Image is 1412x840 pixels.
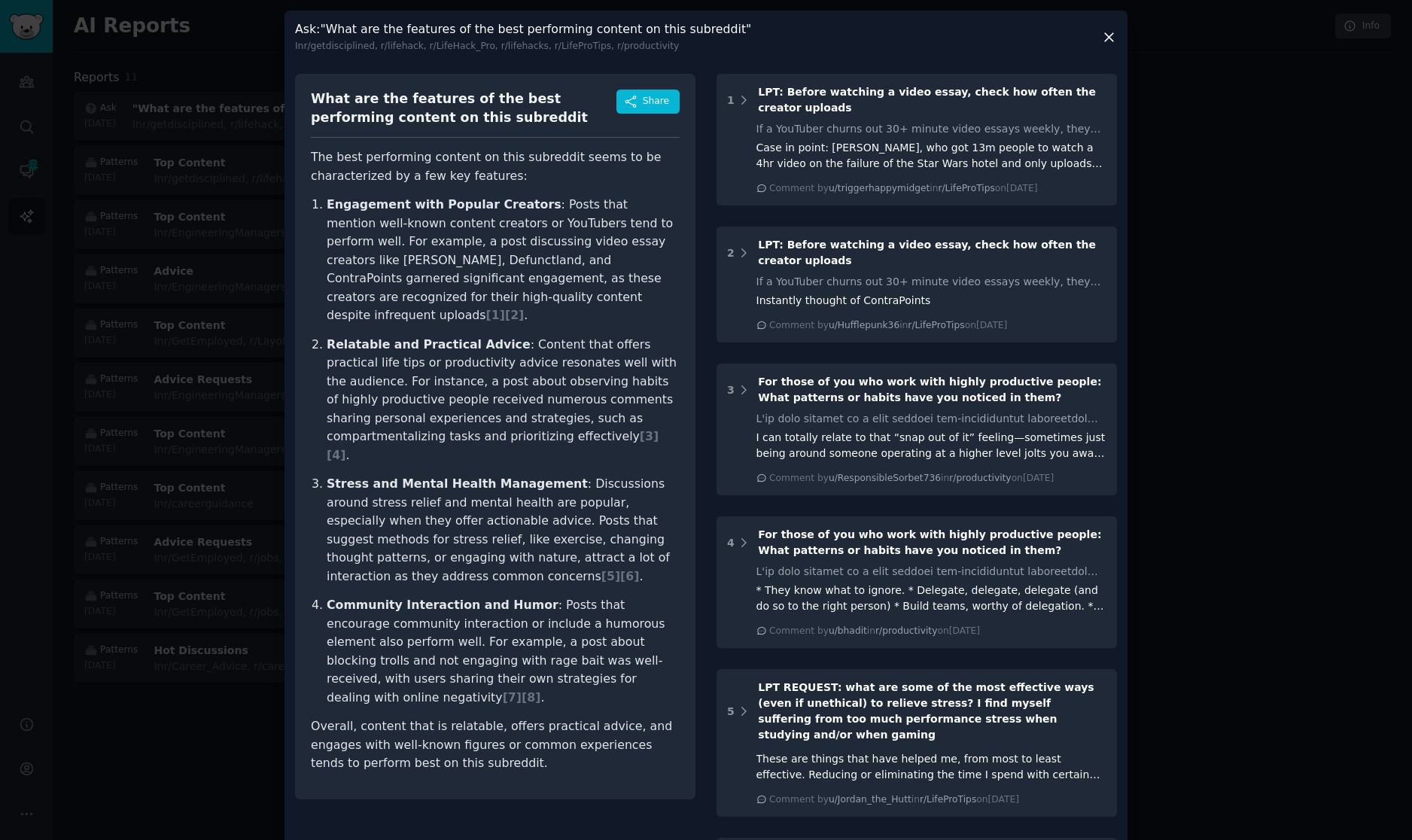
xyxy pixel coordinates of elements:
span: [ 3 ] [640,429,659,443]
div: Comment by in on [DATE] [769,319,1007,333]
div: If a YouTuber churns out 30+ minute video essays weekly, they are likely to be of a lower quality... [756,121,1107,137]
div: 1 [727,93,735,108]
span: r/productivity [875,625,937,636]
span: u/bhadit [829,625,867,636]
span: [ 1 ] [486,308,505,322]
span: Share [643,95,669,108]
p: : Posts that mention well-known content creators or YouTubers tend to perform well. For example, ... [327,196,680,325]
p: : Posts that encourage community interaction or include a humorous element also perform well. For... [327,596,680,707]
strong: Relatable and Practical Advice [327,337,531,352]
div: In r/getdisciplined, r/lifehack, r/LifeHack_Pro, r/lifehacks, r/LifeProTips, r/productivity [295,40,751,53]
div: These are things that have helped me, from most to least effective. Reducing or eliminating the t... [756,751,1107,783]
strong: Stress and Mental Health Management [327,476,588,491]
p: : Discussions around stress relief and mental health are popular, especially when they offer acti... [327,475,680,586]
span: LPT: Before watching a video essay, check how often the creator uploads [758,86,1096,114]
div: I can totally relate to that “snap out of it” feeling—sometimes just being around someone operati... [756,430,1107,461]
div: If a YouTuber churns out 30+ minute video essays weekly, they are likely to be of a lower quality... [756,274,1107,290]
div: 4 [727,535,735,551]
button: Share [616,90,680,114]
div: Comment by in on [DATE] [769,472,1054,485]
div: 3 [727,382,735,398]
strong: Community Interaction and Humor [327,598,558,612]
span: [ 7 ] [503,690,522,705]
div: L'ip dolo sitamet co a elit seddoei tem-incididuntut laboreetdol mag ali enim adm venia. Quisnost... [756,411,1107,427]
p: : Content that offers practical life tips or productivity advice resonates well with the audience... [327,336,680,465]
span: u/Jordan_the_Hutt [829,794,911,805]
span: u/triggerhappymidget [829,183,930,193]
span: r/LifeProTips [938,183,994,193]
div: What are the features of the best performing content on this subreddit [311,90,616,126]
span: For those of you who work with highly productive people: What patterns or habits have you noticed... [758,528,1101,556]
span: LPT REQUEST: what are some of the most effective ways (even if unethical) to relieve stress? I fi... [758,681,1094,741]
span: r/productivity [949,473,1011,483]
div: Comment by in on [DATE] [769,625,980,638]
div: L'ip dolo sitamet co a elit seddoei tem-incididuntut laboreetdol mag ali enim adm venia. Quisnost... [756,564,1107,580]
span: [ 4 ] [327,448,345,462]
div: Case in point: [PERSON_NAME], who got 13m people to watch a 4hr video on the failure of the Star ... [756,140,1107,172]
span: [ 6 ] [620,569,639,583]
span: u/Hufflepunk36 [829,320,899,330]
h3: Ask : "What are the features of the best performing content on this subreddit" [295,21,751,53]
span: LPT: Before watching a video essay, check how often the creator uploads [758,239,1096,266]
span: r/LifeProTips [908,320,964,330]
span: [ 8 ] [522,690,540,705]
div: 2 [727,245,735,261]
span: r/LifeProTips [920,794,976,805]
div: Comment by in on [DATE] [769,182,1038,196]
p: Overall, content that is relatable, offers practical advice, and engages with well-known figures ... [311,717,680,773]
span: u/ResponsibleSorbet736 [829,473,941,483]
p: The best performing content on this subreddit seems to be characterized by a few key features: [311,148,680,185]
strong: Engagement with Popular Creators [327,197,561,212]
span: [ 2 ] [505,308,524,322]
div: 5 [727,704,735,720]
div: * They know what to ignore. * Delegate, delegate, delegate (and do so to the right person) * Buil... [756,583,1107,614]
span: [ 5 ] [601,569,620,583]
span: For those of you who work with highly productive people: What patterns or habits have you noticed... [758,376,1101,403]
div: Instantly thought of ContraPoints [756,293,1107,309]
div: Comment by in on [DATE] [769,793,1019,807]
